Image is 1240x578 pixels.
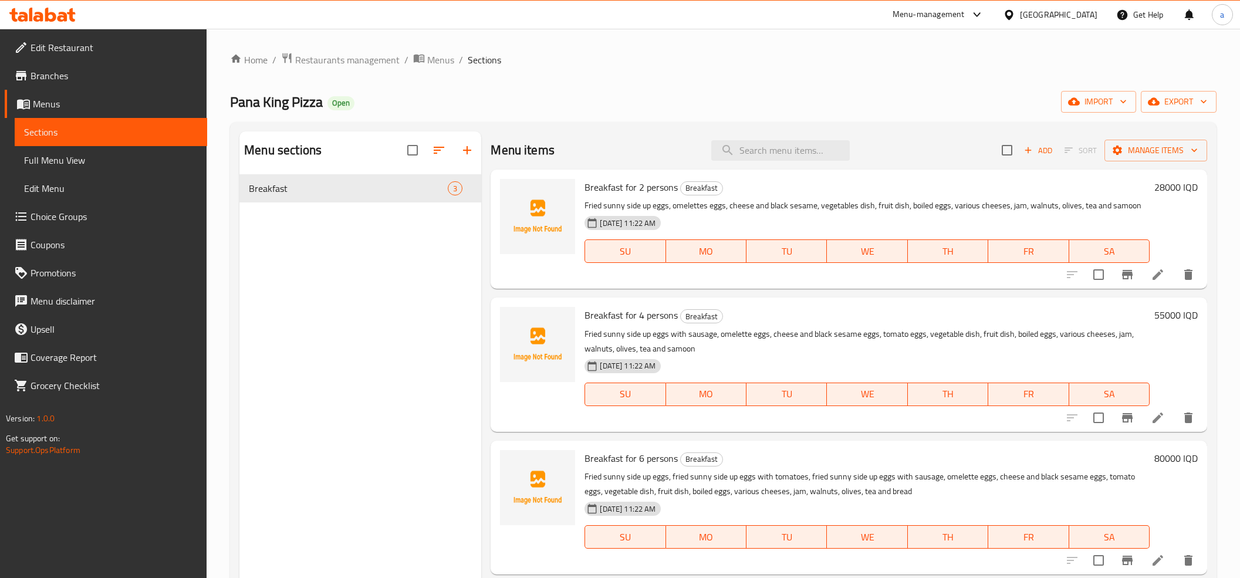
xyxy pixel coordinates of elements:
div: Breakfast [680,309,723,323]
span: SA [1074,386,1145,403]
a: Grocery Checklist [5,371,207,400]
span: SA [1074,529,1145,546]
span: FR [993,529,1064,546]
button: TU [746,239,827,263]
a: Edit Restaurant [5,33,207,62]
div: Breakfast [680,452,723,467]
button: delete [1174,404,1202,432]
span: Promotions [31,266,198,280]
span: Manage items [1114,143,1198,158]
span: Full Menu View [24,153,198,167]
img: Breakfast for 2 persons [500,179,575,254]
span: TH [913,386,984,403]
span: MO [671,243,742,260]
span: TU [751,243,822,260]
span: Open [327,98,354,108]
span: a [1220,8,1224,21]
button: FR [988,525,1069,549]
a: Edit menu item [1151,553,1165,567]
nav: breadcrumb [230,52,1217,67]
span: Breakfast [681,181,722,195]
div: items [448,181,462,195]
span: FR [993,243,1064,260]
button: FR [988,239,1069,263]
span: Pana King Pizza [230,89,323,115]
a: Choice Groups [5,202,207,231]
li: / [404,53,408,67]
h6: 28000 IQD [1154,179,1198,195]
button: FR [988,383,1069,406]
span: export [1150,94,1207,109]
button: Add section [453,136,481,164]
span: Breakfast for 4 persons [584,306,678,324]
a: Promotions [5,259,207,287]
a: Branches [5,62,207,90]
button: SA [1069,383,1150,406]
button: export [1141,91,1217,113]
span: Select section first [1057,141,1104,160]
div: Breakfast [680,181,723,195]
span: Choice Groups [31,209,198,224]
span: Breakfast [681,310,722,323]
a: Support.OpsPlatform [6,442,80,458]
button: TH [908,525,988,549]
span: Add [1022,144,1054,157]
span: MO [671,386,742,403]
span: Branches [31,69,198,83]
span: Version: [6,411,35,426]
span: SA [1074,243,1145,260]
span: [DATE] 11:22 AM [595,218,660,229]
button: WE [827,383,907,406]
span: Sections [24,125,198,139]
li: / [272,53,276,67]
span: SU [590,243,661,260]
li: / [459,53,463,67]
button: delete [1174,261,1202,289]
p: Fried sunny side up eggs, omelettes eggs, cheese and black sesame, vegetables dish, fruit dish, b... [584,198,1150,213]
button: Branch-specific-item [1113,261,1141,289]
span: FR [993,386,1064,403]
span: Add item [1019,141,1057,160]
button: SA [1069,525,1150,549]
a: Coupons [5,231,207,259]
span: [DATE] 11:22 AM [595,360,660,371]
span: Select all sections [400,138,425,163]
span: Select to update [1086,548,1111,573]
a: Menu disclaimer [5,287,207,315]
span: Menu disclaimer [31,294,198,308]
span: Grocery Checklist [31,378,198,393]
span: import [1070,94,1127,109]
a: Coverage Report [5,343,207,371]
span: Breakfast [681,452,722,466]
h6: 80000 IQD [1154,450,1198,467]
nav: Menu sections [239,170,481,207]
span: WE [832,529,903,546]
img: Breakfast for 4 persons [500,307,575,382]
a: Upsell [5,315,207,343]
span: Sections [468,53,501,67]
button: Add [1019,141,1057,160]
div: [GEOGRAPHIC_DATA] [1020,8,1097,21]
span: TU [751,386,822,403]
button: import [1061,91,1136,113]
h6: 55000 IQD [1154,307,1198,323]
button: TH [908,383,988,406]
span: Breakfast [249,181,448,195]
img: Breakfast for 6 persons [500,450,575,525]
span: Edit Restaurant [31,40,198,55]
button: SU [584,383,665,406]
button: Branch-specific-item [1113,546,1141,574]
button: MO [666,239,746,263]
div: Menu-management [893,8,965,22]
span: Menus [33,97,198,111]
a: Edit menu item [1151,268,1165,282]
span: Breakfast for 6 persons [584,449,678,467]
a: Full Menu View [15,146,207,174]
span: Select to update [1086,405,1111,430]
span: SU [590,386,661,403]
button: MO [666,525,746,549]
span: Coverage Report [31,350,198,364]
button: TU [746,525,827,549]
span: Restaurants management [295,53,400,67]
span: MO [671,529,742,546]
